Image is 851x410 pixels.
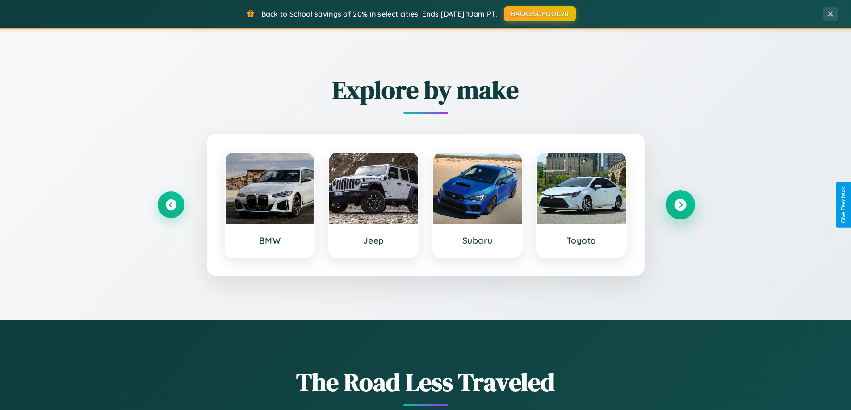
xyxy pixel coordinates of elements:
[338,235,409,246] h3: Jeep
[158,365,694,399] h1: The Road Less Traveled
[235,235,306,246] h3: BMW
[504,6,576,21] button: BACK2SCHOOL20
[261,9,497,18] span: Back to School savings of 20% in select cities! Ends [DATE] 10am PT.
[546,235,617,246] h3: Toyota
[840,187,847,223] div: Give Feedback
[442,235,513,246] h3: Subaru
[158,73,694,107] h2: Explore by make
